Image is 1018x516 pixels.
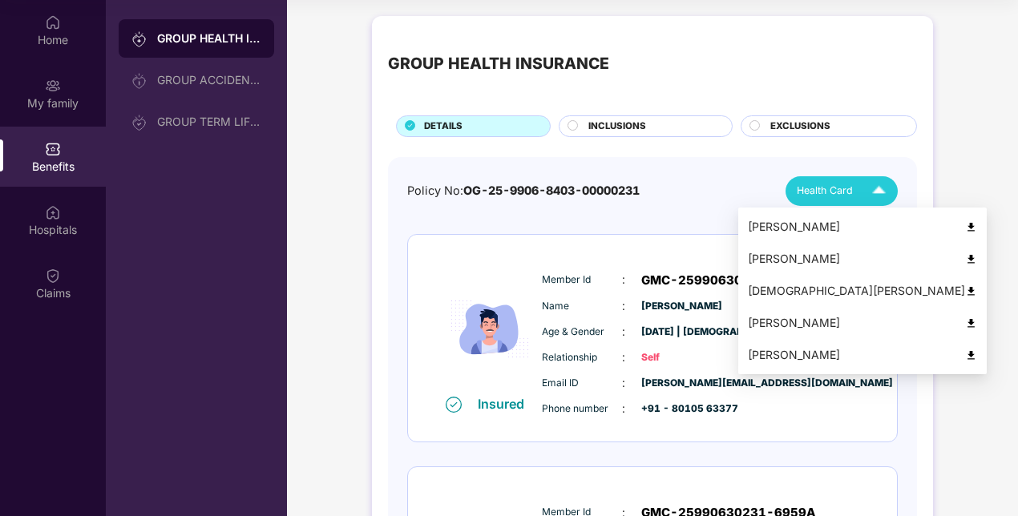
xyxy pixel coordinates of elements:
[131,31,147,47] img: svg+xml;base64,PHN2ZyB3aWR0aD0iMjAiIGhlaWdodD0iMjAiIHZpZXdCb3g9IjAgMCAyMCAyMCIgZmlsbD0ibm9uZSIgeG...
[45,268,61,284] img: svg+xml;base64,PHN2ZyBpZD0iQ2xhaW0iIHhtbG5zPSJodHRwOi8vd3d3LnczLm9yZy8yMDAwL3N2ZyIgd2lkdGg9IjIwIi...
[442,263,538,395] img: icon
[865,177,893,205] img: Icuh8uwCUCF+XjCZyLQsAKiDCM9HiE6CMYmKQaPGkZKaA32CAAACiQcFBJY0IsAAAAASUVORK5CYII=
[131,115,147,131] img: svg+xml;base64,PHN2ZyB3aWR0aD0iMjAiIGhlaWdodD0iMjAiIHZpZXdCb3g9IjAgMCAyMCAyMCIgZmlsbD0ibm9uZSIgeG...
[446,397,462,413] img: svg+xml;base64,PHN2ZyB4bWxucz0iaHR0cDovL3d3dy53My5vcmcvMjAwMC9zdmciIHdpZHRoPSIxNiIgaGVpZ2h0PSIxNi...
[748,218,977,236] div: [PERSON_NAME]
[965,285,977,297] img: svg+xml;base64,PHN2ZyB4bWxucz0iaHR0cDovL3d3dy53My5vcmcvMjAwMC9zdmciIHdpZHRoPSI0OCIgaGVpZ2h0PSI0OC...
[45,204,61,220] img: svg+xml;base64,PHN2ZyBpZD0iSG9zcGl0YWxzIiB4bWxucz0iaHR0cDovL3d3dy53My5vcmcvMjAwMC9zdmciIHdpZHRoPS...
[388,51,609,76] div: GROUP HEALTH INSURANCE
[748,282,977,300] div: [DEMOGRAPHIC_DATA][PERSON_NAME]
[965,349,977,361] img: svg+xml;base64,PHN2ZyB4bWxucz0iaHR0cDovL3d3dy53My5vcmcvMjAwMC9zdmciIHdpZHRoPSI0OCIgaGVpZ2h0PSI0OC...
[157,115,261,128] div: GROUP TERM LIFE INSURANCE
[542,299,622,314] span: Name
[786,176,898,206] button: Health Card
[45,141,61,157] img: svg+xml;base64,PHN2ZyBpZD0iQmVuZWZpdHMiIHhtbG5zPSJodHRwOi8vd3d3LnczLm9yZy8yMDAwL3N2ZyIgd2lkdGg9Ij...
[965,221,977,233] img: svg+xml;base64,PHN2ZyB4bWxucz0iaHR0cDovL3d3dy53My5vcmcvMjAwMC9zdmciIHdpZHRoPSI0OCIgaGVpZ2h0PSI0OC...
[542,325,622,340] span: Age & Gender
[641,350,721,365] span: Self
[157,74,261,87] div: GROUP ACCIDENTAL INSURANCE
[641,401,721,417] span: +91 - 80105 63377
[622,271,625,288] span: :
[965,253,977,265] img: svg+xml;base64,PHN2ZyB4bWxucz0iaHR0cDovL3d3dy53My5vcmcvMjAwMC9zdmciIHdpZHRoPSI0OCIgaGVpZ2h0PSI0OC...
[770,119,830,134] span: EXCLUSIONS
[622,349,625,366] span: :
[542,401,622,417] span: Phone number
[641,271,806,290] span: GMC-25990630231-6959
[965,317,977,329] img: svg+xml;base64,PHN2ZyB4bWxucz0iaHR0cDovL3d3dy53My5vcmcvMjAwMC9zdmciIHdpZHRoPSI0OCIgaGVpZ2h0PSI0OC...
[622,297,625,315] span: :
[407,182,640,200] div: Policy No:
[641,325,721,340] span: [DATE] | [DEMOGRAPHIC_DATA]
[797,183,853,199] span: Health Card
[748,250,977,268] div: [PERSON_NAME]
[131,73,147,89] img: svg+xml;base64,PHN2ZyB3aWR0aD0iMjAiIGhlaWdodD0iMjAiIHZpZXdCb3g9IjAgMCAyMCAyMCIgZmlsbD0ibm9uZSIgeG...
[542,350,622,365] span: Relationship
[45,78,61,94] img: svg+xml;base64,PHN2ZyB3aWR0aD0iMjAiIGhlaWdodD0iMjAiIHZpZXdCb3g9IjAgMCAyMCAyMCIgZmlsbD0ibm9uZSIgeG...
[542,376,622,391] span: Email ID
[542,272,622,288] span: Member Id
[478,396,534,412] div: Insured
[588,119,646,134] span: INCLUSIONS
[622,400,625,417] span: :
[748,346,977,364] div: [PERSON_NAME]
[424,119,463,134] span: DETAILS
[157,30,261,46] div: GROUP HEALTH INSURANCE
[622,374,625,392] span: :
[748,314,977,332] div: [PERSON_NAME]
[622,323,625,341] span: :
[641,299,721,314] span: [PERSON_NAME]
[641,376,721,391] span: [PERSON_NAME][EMAIL_ADDRESS][DOMAIN_NAME]
[463,183,640,197] span: OG-25-9906-8403-00000231
[45,14,61,30] img: svg+xml;base64,PHN2ZyBpZD0iSG9tZSIgeG1sbnM9Imh0dHA6Ly93d3cudzMub3JnLzIwMDAvc3ZnIiB3aWR0aD0iMjAiIG...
